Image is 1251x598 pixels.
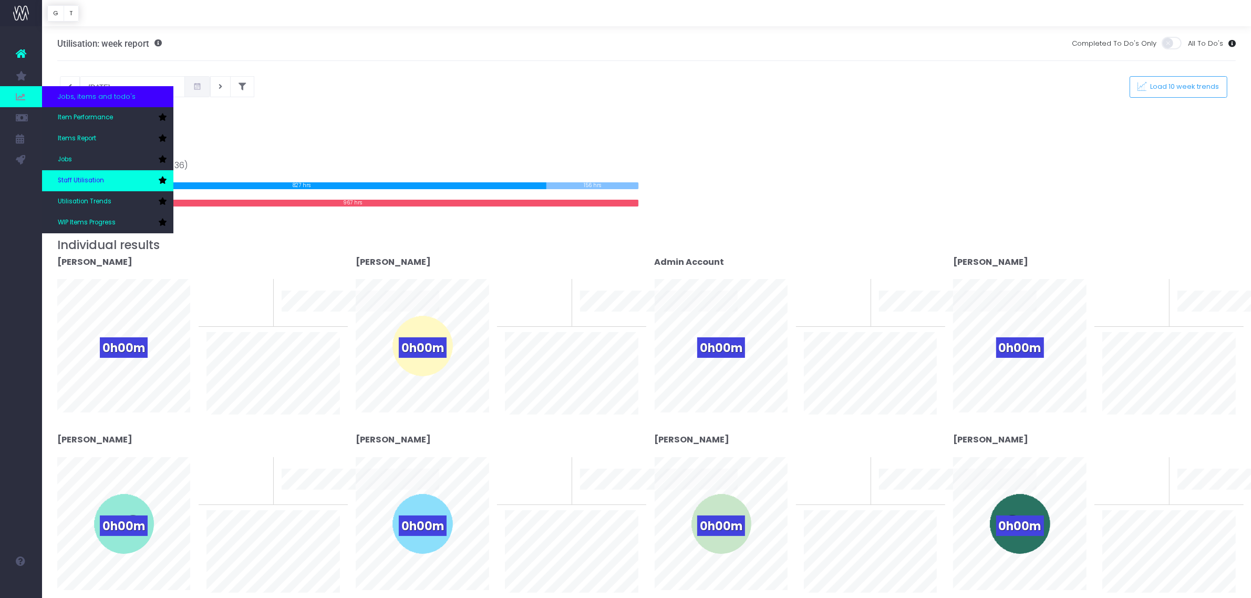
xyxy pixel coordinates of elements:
strong: [PERSON_NAME] [953,256,1028,268]
strong: [PERSON_NAME] [953,434,1028,446]
span: To last week [1102,475,1145,485]
span: To last week [1102,296,1145,307]
a: Utilisation Trends [42,191,173,212]
span: 10 week trend [1177,314,1225,325]
span: 0h00m [100,515,148,536]
span: To last week [804,475,847,485]
div: Target: Logged time: [49,147,647,207]
span: 0% [845,279,863,296]
span: 0% [546,457,564,475]
span: 0h00m [996,337,1044,358]
span: To last week [505,296,548,307]
strong: [PERSON_NAME] [655,434,730,446]
button: T [64,5,79,22]
span: Completed To Do's Only [1072,38,1156,49]
strong: [PERSON_NAME] [57,434,132,446]
img: images/default_profile_image.png [13,577,29,593]
span: 10 week trend [879,314,926,325]
span: 0h00m [399,515,447,536]
span: 10 week trend [282,314,329,325]
strong: Admin Account [655,256,725,268]
span: Staff Utilisation [58,176,104,185]
span: 0% [546,279,564,296]
div: 156 hrs [546,182,639,189]
div: Vertical button group [47,5,79,22]
a: WIP Items Progress [42,212,173,233]
span: 10 week trend [1177,492,1225,503]
span: To last week [804,296,847,307]
a: Staff Utilisation [42,170,173,191]
span: 0h00m [697,337,745,358]
span: 0% [1144,279,1161,296]
strong: [PERSON_NAME] [356,434,431,446]
strong: [PERSON_NAME] [356,256,431,268]
span: 0% [248,457,265,475]
span: 10 week trend [580,492,627,503]
span: To last week [206,475,250,485]
span: Jobs [58,155,72,164]
span: 10 week trend [580,314,627,325]
span: 0% [845,457,863,475]
span: 10 week trend [879,492,926,503]
a: Item Performance [42,107,173,128]
button: Load 10 week trends [1130,76,1227,98]
span: Jobs, items and todo's [58,91,136,102]
h3: Team results [57,129,1236,143]
span: 0h00m [697,515,745,536]
span: To last week [206,296,250,307]
span: Utilisation Trends [58,197,111,207]
span: To last week [505,475,548,485]
h3: Utilisation: week report [57,38,162,49]
span: 10 week trend [282,492,329,503]
div: 827 hrs [57,182,546,189]
span: Item Performance [58,113,113,122]
span: 0h00m [100,337,148,358]
span: WIP Items Progress [58,218,116,228]
a: Jobs [42,149,173,170]
button: G [47,5,64,22]
span: 0h00m [996,515,1044,536]
div: 967 hrs [67,200,638,207]
div: Team effort from [DATE] to [DATE] (week 36) [57,147,639,172]
span: 0% [248,279,265,296]
a: Items Report [42,128,173,149]
span: All To Do's [1188,38,1223,49]
strong: [PERSON_NAME] [57,256,132,268]
span: Load 10 week trends [1147,83,1219,91]
span: 0h00m [399,337,447,358]
span: 0% [1144,457,1161,475]
h3: Individual results [57,238,1236,252]
span: Items Report [58,134,96,143]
